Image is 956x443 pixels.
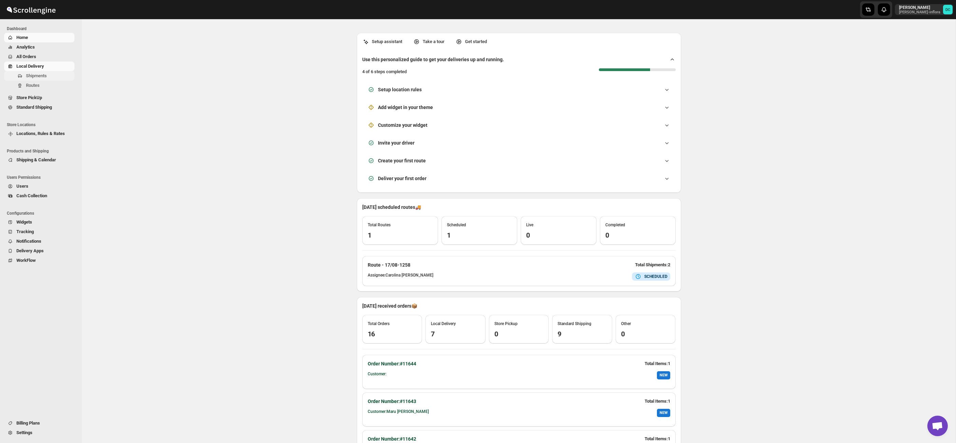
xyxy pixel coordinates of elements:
button: Cash Collection [4,191,74,201]
span: Store Pickup [494,321,518,326]
button: Widgets [4,217,74,227]
span: Delivery Apps [16,248,44,253]
p: Setup assistant [372,38,402,45]
p: Total Items: 1 [645,360,670,367]
button: Notifications [4,237,74,246]
p: Total Shipments: 2 [635,261,670,268]
button: Shipping & Calendar [4,155,74,165]
h2: Route - 17/08-1258 [368,261,410,268]
button: WorkFlow [4,256,74,265]
p: [PERSON_NAME]-inflora [899,10,940,14]
text: DC [945,8,950,12]
span: Completed [605,223,625,227]
span: Notifications [16,239,41,244]
h3: 16 [368,330,417,338]
p: [DATE] received orders 📦 [362,303,676,309]
p: [PERSON_NAME] [899,5,940,10]
div: NEW [657,409,670,417]
span: Users [16,184,28,189]
span: Total Routes [368,223,391,227]
div: NEW [657,371,670,379]
span: WorkFlow [16,258,36,263]
p: 4 of 6 steps completed [362,68,407,75]
h3: 0 [526,231,591,239]
a: Open chat [927,416,948,436]
h3: 1 [368,231,433,239]
button: Users [4,182,74,191]
span: Locations, Rules & Rates [16,131,65,136]
span: Configurations [7,211,77,216]
span: Widgets [16,219,32,225]
button: Delivery Apps [4,246,74,256]
span: DAVID CORONADO [943,5,953,14]
h3: 0 [494,330,544,338]
span: Home [16,35,28,40]
h3: Create your first route [378,157,426,164]
span: Analytics [16,44,35,50]
h3: Deliver your first order [378,175,426,182]
button: Billing Plans [4,418,74,428]
b: SCHEDULED [644,274,667,279]
button: Locations, Rules & Rates [4,129,74,138]
span: Store Locations [7,122,77,127]
img: ScrollEngine [5,1,57,18]
button: User menu [895,4,953,15]
span: Shipments [26,73,47,78]
span: Total Orders [368,321,390,326]
span: Local Delivery [431,321,456,326]
span: Local Delivery [16,64,44,69]
h3: Setup location rules [378,86,422,93]
h3: Add widget in your theme [378,104,433,111]
span: Products and Shipping [7,148,77,154]
span: Live [526,223,533,227]
span: Other [621,321,631,326]
p: Total Items: 1 [645,398,670,405]
h6: Customer: [368,371,386,379]
span: Scheduled [447,223,466,227]
h3: 0 [621,330,670,338]
h2: Use this personalized guide to get your deliveries up and running. [362,56,504,63]
span: Users Permissions [7,175,77,180]
h3: 0 [605,231,670,239]
span: Standard Shipping [558,321,591,326]
span: Settings [16,430,32,435]
span: All Orders [16,54,36,59]
button: Analytics [4,42,74,52]
h3: 7 [431,330,480,338]
button: Shipments [4,71,74,81]
p: Take a tour [423,38,445,45]
h3: Invite your driver [378,139,414,146]
button: Settings [4,428,74,438]
h3: 1 [447,231,512,239]
h2: Order Number: #11642 [368,435,416,442]
span: Routes [26,83,40,88]
p: Get started [465,38,487,45]
span: Cash Collection [16,193,47,198]
button: Routes [4,81,74,90]
button: Tracking [4,227,74,237]
h3: 9 [558,330,607,338]
span: Dashboard [7,26,77,31]
h2: Order Number: #11644 [368,360,416,367]
p: [DATE] scheduled routes 🚚 [362,204,676,211]
span: Standard Shipping [16,105,52,110]
h3: Customize your widget [378,122,427,129]
button: All Orders [4,52,74,62]
h2: Order Number: #11643 [368,398,416,405]
span: Store PickUp [16,95,42,100]
button: Home [4,33,74,42]
p: Total Items: 1 [645,435,670,442]
h6: Customer: Maru [PERSON_NAME] [368,409,429,417]
span: Shipping & Calendar [16,157,56,162]
span: Billing Plans [16,420,40,426]
span: Tracking [16,229,34,234]
h6: Assignee: Carolina [PERSON_NAME] [368,272,433,281]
